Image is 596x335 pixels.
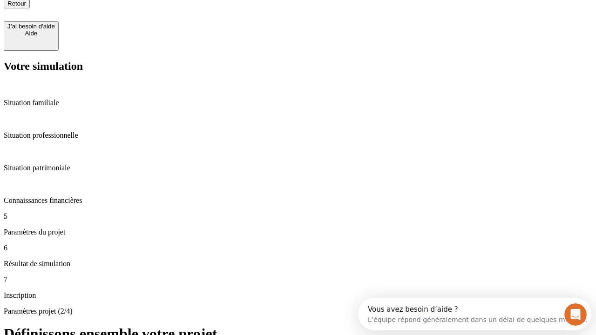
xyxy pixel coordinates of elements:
p: Inscription [4,291,592,300]
p: Paramètres projet (2/4) [4,307,592,315]
p: 6 [4,244,592,252]
p: Connaissances financières [4,196,592,205]
p: 7 [4,275,592,284]
p: Situation patrimoniale [4,164,592,172]
div: Aide [7,30,55,37]
p: 5 [4,212,592,221]
div: J’ai besoin d'aide [7,23,55,30]
p: Situation professionnelle [4,131,592,140]
iframe: Intercom live chat discovery launcher [358,298,591,330]
p: Situation familiale [4,99,592,107]
div: Ouvrir le Messenger Intercom [4,4,257,29]
h2: Votre simulation [4,60,592,73]
div: Vous avez besoin d’aide ? [10,8,229,15]
iframe: Intercom live chat [564,303,587,326]
p: Paramètres du projet [4,228,592,236]
div: L’équipe répond généralement dans un délai de quelques minutes. [10,15,229,25]
button: J’ai besoin d'aideAide [4,21,59,51]
p: Résultat de simulation [4,260,592,268]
